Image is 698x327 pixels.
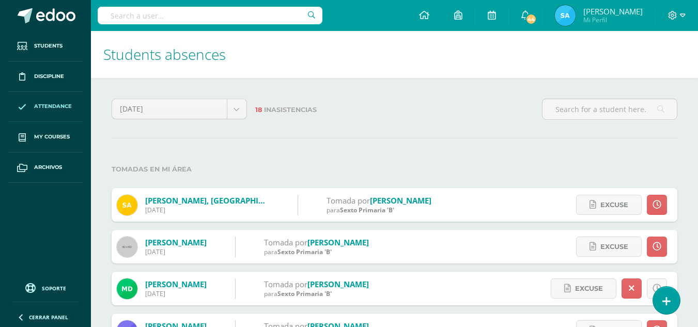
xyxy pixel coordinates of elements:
[34,163,62,172] span: Archivos
[307,237,369,247] a: [PERSON_NAME]
[34,102,72,111] span: Attendance
[34,133,70,141] span: My courses
[340,206,394,214] span: Sexto Primaria 'B'
[103,44,226,64] span: Students absences
[29,314,68,321] span: Cerrar panel
[112,159,677,180] label: Tomadas en mi área
[8,122,83,152] a: My courses
[264,106,317,114] span: Inasistencias
[327,206,431,214] div: para
[145,195,290,206] a: [PERSON_NAME], [GEOGRAPHIC_DATA]
[576,237,642,257] a: Excuse
[255,106,262,114] span: 18
[600,237,628,256] span: Excuse
[12,281,79,294] a: Soporte
[117,195,137,215] img: 92c47f8be17ea021e0806de1499a65ae.png
[145,206,269,214] div: [DATE]
[583,6,643,17] span: [PERSON_NAME]
[34,72,64,81] span: Discipline
[264,289,369,298] div: para
[120,99,219,119] span: [DATE]
[8,61,83,92] a: Discipline
[145,247,207,256] div: [DATE]
[117,278,137,299] img: b4a1dd8ab5d580051bc90669e3467bdc.png
[575,279,603,298] span: Excuse
[117,237,137,257] img: 60x60
[8,31,83,61] a: Students
[264,237,307,247] span: Tomada por
[551,278,616,299] a: Excuse
[112,99,246,119] a: [DATE]
[98,7,322,24] input: Search a user…
[583,15,643,24] span: Mi Perfil
[8,152,83,183] a: Archivos
[307,279,369,289] a: [PERSON_NAME]
[600,195,628,214] span: Excuse
[327,195,370,206] span: Tomada por
[264,279,307,289] span: Tomada por
[555,5,576,26] img: e5e99b6d7451bf04cac4f474415441b6.png
[277,247,332,256] span: Sexto Primaria 'B'
[145,237,207,247] a: [PERSON_NAME]
[8,92,83,122] a: Attendance
[145,289,207,298] div: [DATE]
[34,42,63,50] span: Students
[576,195,642,215] a: Excuse
[370,195,431,206] a: [PERSON_NAME]
[145,279,207,289] a: [PERSON_NAME]
[264,247,369,256] div: para
[525,13,537,25] span: 44
[277,289,332,298] span: Sexto Primaria 'B'
[542,99,677,119] input: Search for a student here…
[42,285,66,292] span: Soporte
